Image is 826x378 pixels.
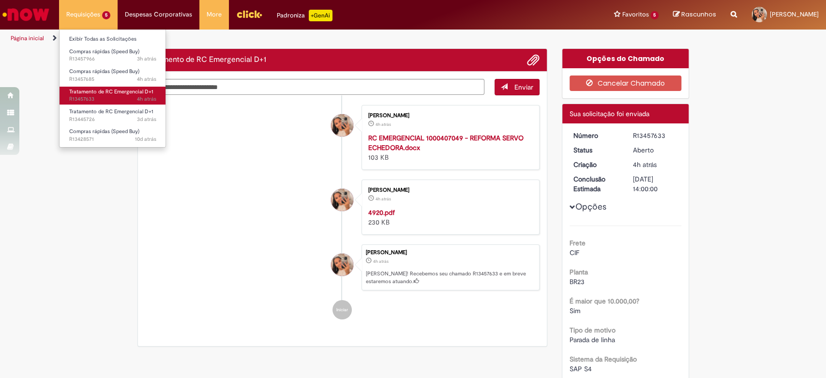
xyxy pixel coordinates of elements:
div: R13457633 [633,131,678,140]
div: Opções do Chamado [562,49,689,68]
div: Luiza Layana Martins Da Silva [331,114,353,136]
div: Luiza Layana Martins Da Silva [331,189,353,211]
span: Favoritos [622,10,648,19]
button: Enviar [495,79,540,95]
dt: Conclusão Estimada [566,174,626,194]
span: 4h atrás [137,76,156,83]
span: Sim [570,306,581,315]
span: More [207,10,222,19]
span: R13457685 [69,76,156,83]
time: 28/08/2025 13:46:50 [137,55,156,62]
time: 25/08/2025 17:10:32 [137,116,156,123]
textarea: Digite sua mensagem aqui... [145,79,485,95]
span: 3h atrás [137,55,156,62]
a: Exibir Todas as Solicitações [60,34,166,45]
a: Rascunhos [673,10,716,19]
span: 10d atrás [135,136,156,143]
time: 28/08/2025 12:40:55 [633,160,657,169]
span: Compras rápidas (Speed Buy) [69,48,139,55]
span: 5 [102,11,110,19]
ul: Trilhas de página [7,30,543,47]
div: [PERSON_NAME] [368,187,529,193]
div: Luiza Layana Martins Da Silva [331,254,353,276]
time: 28/08/2025 12:40:52 [375,121,391,127]
time: 19/08/2025 13:28:06 [135,136,156,143]
ul: Requisições [59,29,166,148]
h2: Tratamento de RC Emergencial D+1 Histórico de tíquete [145,56,266,64]
button: Cancelar Chamado [570,76,681,91]
b: É maior que 10.000,00? [570,297,639,305]
span: [PERSON_NAME] [770,10,819,18]
span: R13457633 [69,95,156,103]
span: 4h atrás [375,121,391,127]
dt: Número [566,131,626,140]
a: Aberto R13445726 : Tratamento de RC Emergencial D+1 [60,106,166,124]
b: Planta [570,268,588,276]
span: Tratamento de RC Emergencial D+1 [69,108,153,115]
span: Rascunhos [681,10,716,19]
span: Despesas Corporativas [125,10,192,19]
span: Compras rápidas (Speed Buy) [69,128,139,135]
ul: Histórico de tíquete [145,95,540,330]
span: 4h atrás [375,196,391,202]
span: R13428571 [69,136,156,143]
b: Tipo de motivo [570,326,616,334]
span: 4h atrás [373,258,389,264]
dt: Status [566,145,626,155]
div: 103 KB [368,133,529,162]
a: Aberto R13457966 : Compras rápidas (Speed Buy) [60,46,166,64]
span: Parada de linha [570,335,615,344]
img: ServiceNow [1,5,51,24]
dt: Criação [566,160,626,169]
span: SAP S4 [570,364,592,373]
p: [PERSON_NAME]! Recebemos seu chamado R13457633 e em breve estaremos atuando. [366,270,534,285]
b: Sistema da Requisição [570,355,637,363]
span: Enviar [514,83,533,91]
li: Luiza Layana Martins Da Silva [145,244,540,291]
span: R13457966 [69,55,156,63]
span: Compras rápidas (Speed Buy) [69,68,139,75]
span: R13445726 [69,116,156,123]
a: Aberto R13428571 : Compras rápidas (Speed Buy) [60,126,166,144]
a: Aberto R13457685 : Compras rápidas (Speed Buy) [60,66,166,84]
div: 28/08/2025 12:40:55 [633,160,678,169]
time: 28/08/2025 12:52:03 [137,76,156,83]
div: [PERSON_NAME] [368,113,529,119]
span: CIF [570,248,579,257]
span: 5 [650,11,659,19]
span: 3d atrás [137,116,156,123]
span: 4h atrás [633,160,657,169]
span: Requisições [66,10,100,19]
a: Aberto R13457633 : Tratamento de RC Emergencial D+1 [60,87,166,105]
span: BR23 [570,277,585,286]
div: 230 KB [368,208,529,227]
b: Frete [570,239,586,247]
div: Aberto [633,145,678,155]
div: Padroniza [277,10,332,21]
span: 4h atrás [137,95,156,103]
p: +GenAi [309,10,332,21]
time: 28/08/2025 12:40:55 [373,258,389,264]
a: Página inicial [11,34,44,42]
time: 28/08/2025 12:40:56 [137,95,156,103]
a: RC EMERGENCIAL 1000407049 - REFORMA SERVO ECHEDORA.docx [368,134,524,152]
span: Sua solicitação foi enviada [570,109,649,118]
a: 4920.pdf [368,208,395,217]
div: [PERSON_NAME] [366,250,534,256]
span: Tratamento de RC Emergencial D+1 [69,88,153,95]
img: click_logo_yellow_360x200.png [236,7,262,21]
time: 28/08/2025 12:40:42 [375,196,391,202]
div: [DATE] 14:00:00 [633,174,678,194]
button: Adicionar anexos [527,54,540,66]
